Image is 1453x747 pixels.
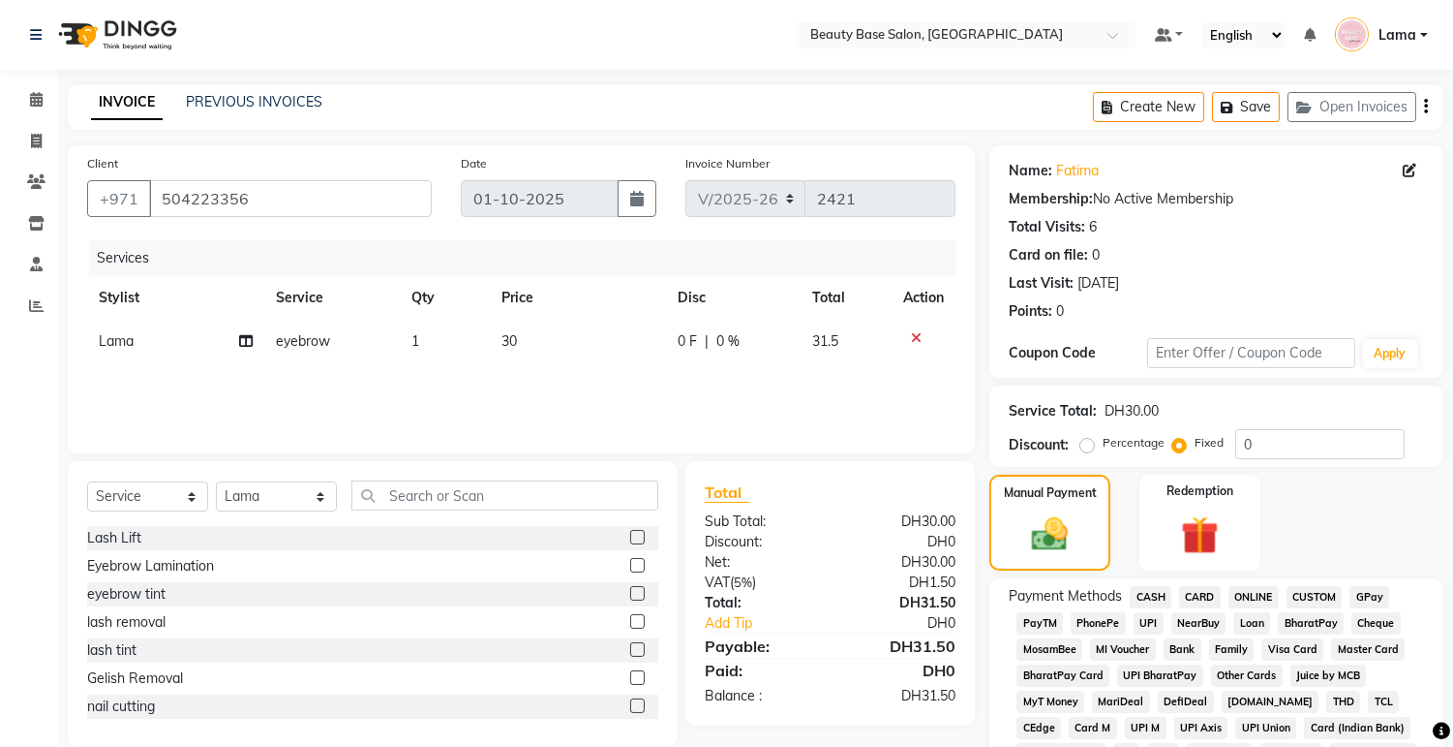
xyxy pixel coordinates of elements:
span: Loan [1233,612,1270,635]
span: 0 % [716,331,740,352]
span: DefiDeal [1158,691,1214,713]
div: nail cutting [87,697,155,717]
span: Cheque [1351,612,1401,635]
div: Payable: [690,635,831,658]
span: UPI BharatPay [1117,665,1203,687]
div: DH31.50 [831,635,971,658]
button: Open Invoices [1287,92,1416,122]
div: Paid: [690,659,831,682]
div: Total Visits: [1009,217,1085,237]
label: Redemption [1166,482,1233,500]
span: VAT [705,574,730,591]
th: Stylist [87,276,264,320]
div: Discount: [690,532,831,552]
div: Services [89,240,970,276]
span: Payment Methods [1009,586,1122,607]
div: Points: [1009,301,1052,322]
a: Fatima [1056,161,1099,181]
label: Percentage [1103,434,1165,451]
span: PayTM [1016,612,1063,635]
div: Total: [690,593,831,613]
div: Coupon Code [1009,343,1147,363]
input: Enter Offer / Coupon Code [1147,338,1354,368]
div: DH0 [831,532,971,552]
th: Disc [666,276,801,320]
span: MosamBee [1016,638,1082,661]
span: THD [1326,691,1360,713]
span: Family [1209,638,1255,661]
div: ( ) [690,573,831,593]
div: DH30.00 [831,552,971,573]
span: BharatPay Card [1016,665,1109,687]
button: Apply [1363,339,1418,368]
span: Other Cards [1211,665,1283,687]
th: Total [801,276,893,320]
div: Sub Total: [690,512,831,532]
div: Lash Lift [87,528,141,548]
img: _gift.svg [1169,512,1230,559]
a: INVOICE [91,85,163,120]
span: CARD [1179,586,1221,608]
span: Visa Card [1261,638,1323,661]
span: Total [705,482,749,503]
span: GPay [1349,586,1389,608]
div: DH30.00 [831,512,971,532]
span: eyebrow [276,332,330,350]
span: UPI Axis [1174,717,1228,739]
label: Date [461,155,487,172]
input: Search by Name/Mobile/Email/Code [149,180,432,217]
span: UPI Union [1235,717,1296,739]
span: PhonePe [1071,612,1126,635]
span: Lama [99,332,134,350]
span: | [705,331,709,352]
span: NearBuy [1171,612,1226,635]
div: lash tint [87,640,136,661]
span: Juice by MCB [1290,665,1367,687]
span: CASH [1130,586,1171,608]
span: Master Card [1331,638,1405,661]
div: lash removal [87,612,166,633]
span: Lama [1378,25,1416,46]
span: 30 [501,332,517,350]
span: CUSTOM [1287,586,1343,608]
span: 5% [734,575,752,590]
span: Card (Indian Bank) [1304,717,1410,739]
div: No Active Membership [1009,189,1424,209]
img: logo [49,8,182,62]
div: eyebrow tint [87,584,166,605]
th: Action [892,276,955,320]
div: Eyebrow Lamination [87,556,214,576]
span: TCL [1368,691,1399,713]
span: MariDeal [1092,691,1150,713]
span: 0 F [678,331,697,352]
div: Gelish Removal [87,669,183,689]
div: Name: [1009,161,1052,181]
span: UPI [1134,612,1164,635]
div: Card on file: [1009,245,1088,265]
span: 1 [411,332,419,350]
div: DH0 [854,613,971,634]
label: Manual Payment [1004,484,1097,502]
th: Service [264,276,400,320]
div: Net: [690,552,831,573]
span: 31.5 [812,332,838,350]
img: Lama [1335,17,1369,51]
div: Last Visit: [1009,273,1074,294]
span: BharatPay [1278,612,1344,635]
span: UPI M [1125,717,1166,739]
a: PREVIOUS INVOICES [186,93,322,110]
label: Client [87,155,118,172]
span: Bank [1164,638,1201,661]
div: 0 [1056,301,1064,322]
button: Create New [1093,92,1204,122]
th: Qty [400,276,490,320]
input: Search or Scan [351,481,658,511]
span: [DOMAIN_NAME] [1222,691,1319,713]
div: DH31.50 [831,593,971,613]
div: 6 [1089,217,1097,237]
div: Balance : [690,686,831,706]
button: Save [1212,92,1280,122]
div: [DATE] [1077,273,1119,294]
div: Service Total: [1009,401,1097,421]
label: Fixed [1195,434,1224,451]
